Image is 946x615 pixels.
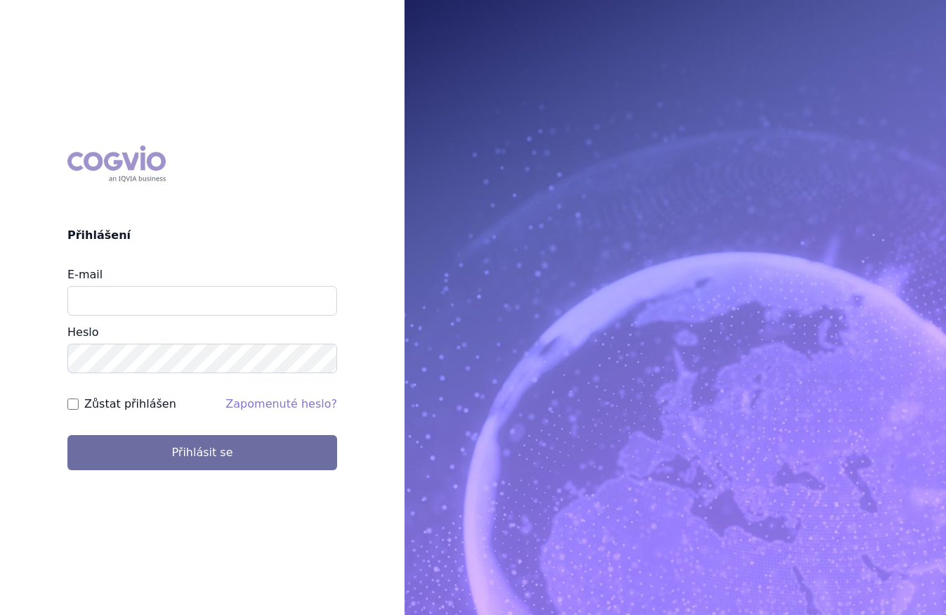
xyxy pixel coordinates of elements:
button: Přihlásit se [67,435,337,470]
a: Zapomenuté heslo? [225,397,337,410]
label: Zůstat přihlášen [84,396,176,413]
label: Heslo [67,325,98,339]
h2: Přihlášení [67,227,337,244]
label: E-mail [67,268,103,281]
div: COGVIO [67,145,166,182]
